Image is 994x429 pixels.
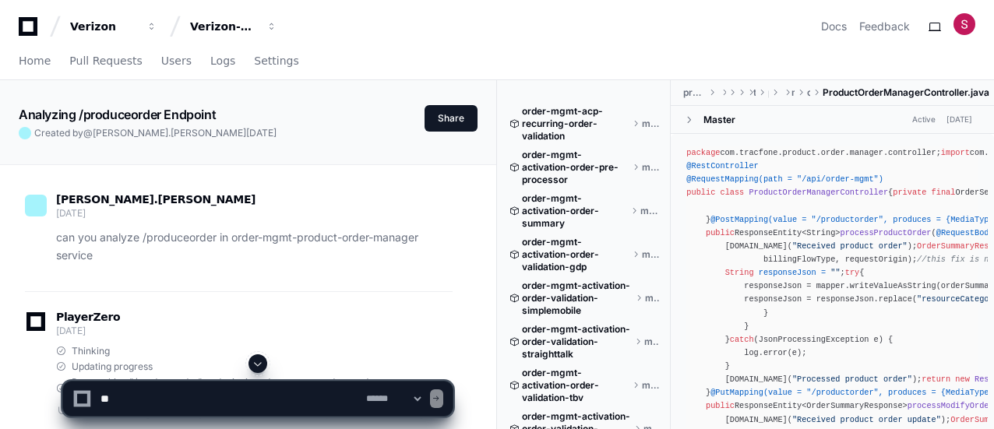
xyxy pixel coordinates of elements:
[190,19,257,34] div: Verizon-Clarify-Order-Management
[522,323,632,360] span: order-mgmt-activation-order-validation-straighttalk
[161,44,192,79] a: Users
[686,174,883,184] span: @RequestMapping(path = "/api/order-mgmt")
[83,127,93,139] span: @
[686,161,758,171] span: @RestController
[69,56,142,65] span: Pull Requests
[821,19,847,34] a: Docs
[640,205,659,217] span: master
[859,19,910,34] button: Feedback
[686,188,715,197] span: public
[768,86,769,99] span: product
[821,268,826,277] span: =
[932,188,956,197] span: final
[642,161,659,174] span: master
[792,241,908,251] span: "Received product order"
[64,12,164,40] button: Verizon
[210,44,235,79] a: Logs
[19,56,51,65] span: Home
[807,86,810,99] span: controller
[683,86,705,99] span: product-order-manager
[686,148,720,157] span: package
[953,13,975,35] img: ACg8ocJtcOD456VB_rPnlU-P5qKqvk2126OPOPK2sP5w1SbMhNG9sA=s96-c
[908,112,940,127] span: Active
[522,280,633,317] span: order-mgmt-activation-order-validation-simplemobile
[944,378,986,420] iframe: Open customer support
[56,325,85,336] span: [DATE]
[184,12,284,40] button: Verizon-Clarify-Order-Management
[522,192,628,230] span: order-mgmt-activation-order-summary
[254,56,298,65] span: Settings
[753,86,756,99] span: tracfone
[840,228,931,237] span: processProductOrder
[749,188,888,197] span: ProductOrderManagerController
[791,86,794,99] span: manager
[93,127,246,139] span: [PERSON_NAME].[PERSON_NAME]
[941,148,970,157] span: import
[56,229,453,265] p: can you analyze /produceorder in order-mgmt-product-order-manager service
[642,248,659,261] span: master
[56,312,120,322] span: PlayerZero
[642,118,659,130] span: master
[522,149,629,186] span: order-mgmt-activation-order-pre-processor
[70,19,137,34] div: Verizon
[845,268,859,277] span: try
[72,345,110,357] span: Thinking
[645,292,660,304] span: master
[644,336,659,348] span: master
[946,114,972,125] div: [DATE]
[210,56,235,65] span: Logs
[161,56,192,65] span: Users
[254,44,298,79] a: Settings
[936,228,994,237] span: @RequestBody
[730,335,754,344] span: catch
[246,127,277,139] span: [DATE]
[19,107,216,122] app-text-character-animate: Analyzing /produceorder Endpoint
[893,188,926,197] span: private
[522,236,629,273] span: order-mgmt-activation-order-validation-gdp
[425,105,478,132] button: Share
[703,114,735,126] div: Master
[34,127,277,139] span: Created by
[69,44,142,79] a: Pull Requests
[56,193,256,206] span: [PERSON_NAME].[PERSON_NAME]
[522,105,629,142] span: order-mgmt-acp-recurring-order-validation
[720,188,744,197] span: class
[759,268,816,277] span: responseJson
[706,228,735,237] span: public
[830,268,840,277] span: ""
[725,268,754,277] span: String
[56,207,85,219] span: [DATE]
[823,86,989,99] span: ProductOrderManagerController.java
[19,44,51,79] a: Home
